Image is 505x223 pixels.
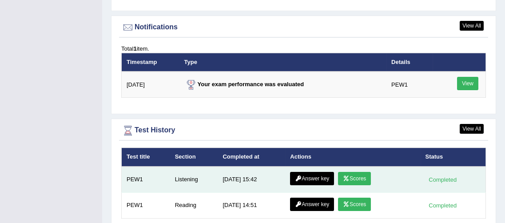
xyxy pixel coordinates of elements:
th: Actions [285,148,420,167]
th: Timestamp [122,53,179,72]
div: Test History [121,124,486,137]
a: View [457,77,478,90]
th: Status [421,148,486,167]
div: Total item. [121,44,486,53]
th: Type [179,53,387,72]
th: Details [386,53,432,72]
td: PEW1 [122,192,170,218]
strong: Your exam performance was evaluated [184,81,304,88]
td: Listening [170,167,218,193]
td: [DATE] 15:42 [218,167,285,193]
a: Answer key [290,198,334,211]
div: Notifications [121,21,486,34]
td: PEW1 [386,72,432,98]
div: Completed [425,175,460,184]
a: Answer key [290,172,334,185]
b: 1 [133,45,136,52]
a: View All [460,21,484,31]
td: PEW1 [122,167,170,193]
th: Completed at [218,148,285,167]
a: View All [460,124,484,134]
td: Reading [170,192,218,218]
a: Scores [338,198,371,211]
div: Completed [425,201,460,210]
td: [DATE] [122,72,179,98]
a: Scores [338,172,371,185]
th: Section [170,148,218,167]
th: Test title [122,148,170,167]
td: [DATE] 14:51 [218,192,285,218]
